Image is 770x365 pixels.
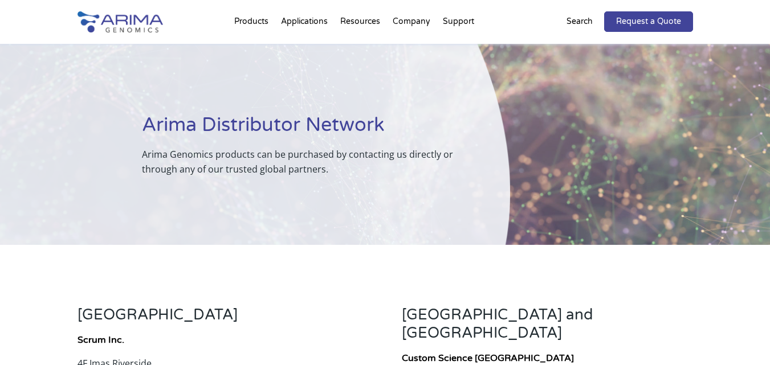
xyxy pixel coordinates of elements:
p: Arima Genomics products can be purchased by contacting us directly or through any of our trusted ... [142,147,453,177]
h3: [GEOGRAPHIC_DATA] and [GEOGRAPHIC_DATA] [402,306,692,351]
h1: Arima Distributor Network [142,112,453,147]
img: Arima-Genomics-logo [78,11,163,32]
a: Custom Science [GEOGRAPHIC_DATA] [402,352,574,364]
a: Request a Quote [604,11,693,32]
h3: [GEOGRAPHIC_DATA] [78,306,368,333]
p: Search [567,14,593,29]
strong: Scrum Inc. [78,334,124,346]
